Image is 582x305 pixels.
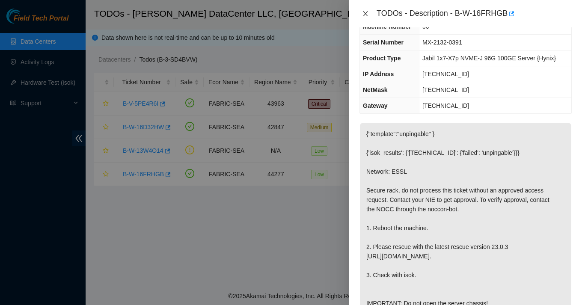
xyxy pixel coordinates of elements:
span: Product Type [363,55,401,62]
span: IP Address [363,71,394,77]
span: Serial Number [363,39,404,46]
span: MX-2132-0391 [422,39,462,46]
div: TODOs - Description - B-W-16FRHGB [377,7,572,21]
span: NetMask [363,86,388,93]
span: Gateway [363,102,388,109]
span: close [362,10,369,17]
span: [TECHNICAL_ID] [422,86,469,93]
button: Close [359,10,371,18]
span: [TECHNICAL_ID] [422,71,469,77]
span: Jabil 1x7-X7p NVME-J 96G 100GE Server {Hynix} [422,55,556,62]
span: [TECHNICAL_ID] [422,102,469,109]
